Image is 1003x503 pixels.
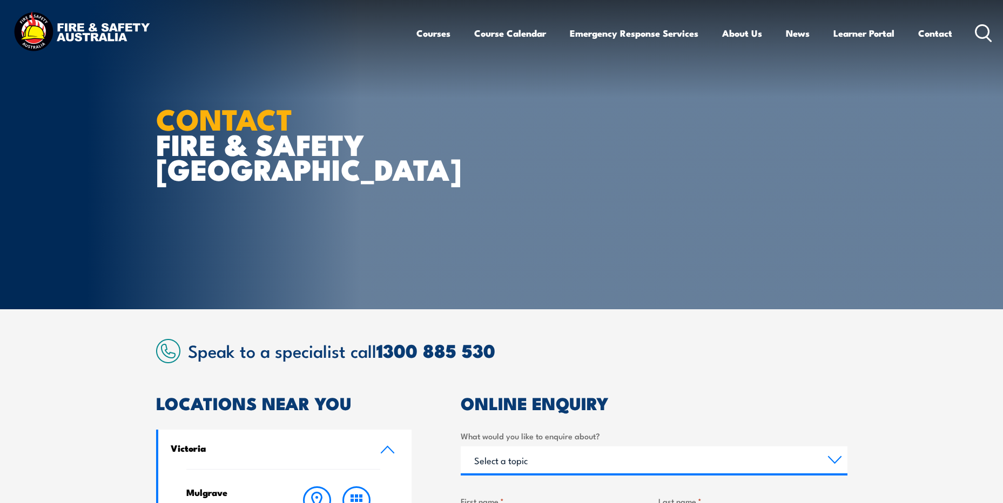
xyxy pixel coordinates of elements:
[156,395,412,410] h2: LOCATIONS NEAR YOU
[186,486,277,498] h4: Mulgrave
[158,430,412,469] a: Victoria
[474,19,546,47] a: Course Calendar
[156,96,293,140] strong: CONTACT
[833,19,894,47] a: Learner Portal
[722,19,762,47] a: About Us
[461,395,847,410] h2: ONLINE ENQUIRY
[156,106,423,181] h1: FIRE & SAFETY [GEOGRAPHIC_DATA]
[171,442,364,454] h4: Victoria
[376,336,495,364] a: 1300 885 530
[188,341,847,360] h2: Speak to a specialist call
[416,19,450,47] a: Courses
[461,430,847,442] label: What would you like to enquire about?
[786,19,810,47] a: News
[918,19,952,47] a: Contact
[570,19,698,47] a: Emergency Response Services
